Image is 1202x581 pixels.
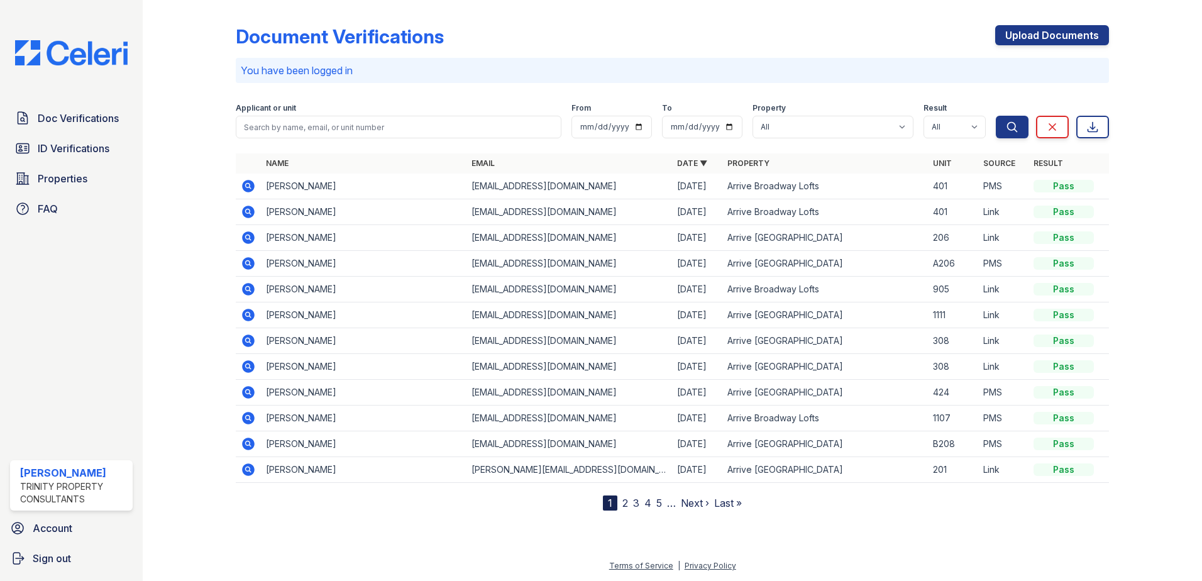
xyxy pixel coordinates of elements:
[928,431,978,457] td: B208
[10,106,133,131] a: Doc Verifications
[722,277,928,302] td: Arrive Broadway Lofts
[261,174,466,199] td: [PERSON_NAME]
[978,328,1028,354] td: Link
[261,354,466,380] td: [PERSON_NAME]
[266,158,289,168] a: Name
[672,302,722,328] td: [DATE]
[662,103,672,113] label: To
[1034,257,1094,270] div: Pass
[978,251,1028,277] td: PMS
[978,354,1028,380] td: Link
[656,497,662,509] a: 5
[983,158,1015,168] a: Source
[722,406,928,431] td: Arrive Broadway Lofts
[995,25,1109,45] a: Upload Documents
[672,380,722,406] td: [DATE]
[928,199,978,225] td: 401
[466,302,672,328] td: [EMAIL_ADDRESS][DOMAIN_NAME]
[1034,180,1094,192] div: Pass
[10,136,133,161] a: ID Verifications
[1034,335,1094,347] div: Pass
[261,251,466,277] td: [PERSON_NAME]
[5,546,138,571] a: Sign out
[5,516,138,541] a: Account
[466,328,672,354] td: [EMAIL_ADDRESS][DOMAIN_NAME]
[685,561,736,570] a: Privacy Policy
[1034,463,1094,476] div: Pass
[928,328,978,354] td: 308
[722,380,928,406] td: Arrive [GEOGRAPHIC_DATA]
[722,174,928,199] td: Arrive Broadway Lofts
[928,225,978,251] td: 206
[928,302,978,328] td: 1111
[672,174,722,199] td: [DATE]
[924,103,947,113] label: Result
[261,328,466,354] td: [PERSON_NAME]
[933,158,952,168] a: Unit
[38,111,119,126] span: Doc Verifications
[261,406,466,431] td: [PERSON_NAME]
[727,158,769,168] a: Property
[261,225,466,251] td: [PERSON_NAME]
[722,431,928,457] td: Arrive [GEOGRAPHIC_DATA]
[978,199,1028,225] td: Link
[261,457,466,483] td: [PERSON_NAME]
[1034,438,1094,450] div: Pass
[722,225,928,251] td: Arrive [GEOGRAPHIC_DATA]
[20,465,128,480] div: [PERSON_NAME]
[261,199,466,225] td: [PERSON_NAME]
[978,302,1028,328] td: Link
[10,196,133,221] a: FAQ
[261,431,466,457] td: [PERSON_NAME]
[603,495,617,511] div: 1
[38,201,58,216] span: FAQ
[466,431,672,457] td: [EMAIL_ADDRESS][DOMAIN_NAME]
[236,25,444,48] div: Document Verifications
[1034,283,1094,296] div: Pass
[20,480,128,506] div: Trinity Property Consultants
[672,199,722,225] td: [DATE]
[236,116,561,138] input: Search by name, email, or unit number
[261,302,466,328] td: [PERSON_NAME]
[928,380,978,406] td: 424
[236,103,296,113] label: Applicant or unit
[978,431,1028,457] td: PMS
[1034,412,1094,424] div: Pass
[753,103,786,113] label: Property
[38,171,87,186] span: Properties
[978,406,1028,431] td: PMS
[672,354,722,380] td: [DATE]
[672,251,722,277] td: [DATE]
[644,497,651,509] a: 4
[672,328,722,354] td: [DATE]
[609,561,673,570] a: Terms of Service
[714,497,742,509] a: Last »
[722,302,928,328] td: Arrive [GEOGRAPHIC_DATA]
[633,497,639,509] a: 3
[466,225,672,251] td: [EMAIL_ADDRESS][DOMAIN_NAME]
[672,277,722,302] td: [DATE]
[667,495,676,511] span: …
[471,158,495,168] a: Email
[928,354,978,380] td: 308
[466,277,672,302] td: [EMAIL_ADDRESS][DOMAIN_NAME]
[261,380,466,406] td: [PERSON_NAME]
[681,497,709,509] a: Next ›
[978,174,1028,199] td: PMS
[928,277,978,302] td: 905
[672,225,722,251] td: [DATE]
[928,174,978,199] td: 401
[672,457,722,483] td: [DATE]
[466,457,672,483] td: [PERSON_NAME][EMAIL_ADDRESS][DOMAIN_NAME]
[672,406,722,431] td: [DATE]
[677,158,707,168] a: Date ▼
[466,199,672,225] td: [EMAIL_ADDRESS][DOMAIN_NAME]
[978,380,1028,406] td: PMS
[928,457,978,483] td: 201
[10,166,133,191] a: Properties
[5,40,138,65] img: CE_Logo_Blue-a8612792a0a2168367f1c8372b55b34899dd931a85d93a1a3d3e32e68fde9ad4.png
[1034,206,1094,218] div: Pass
[722,251,928,277] td: Arrive [GEOGRAPHIC_DATA]
[1034,386,1094,399] div: Pass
